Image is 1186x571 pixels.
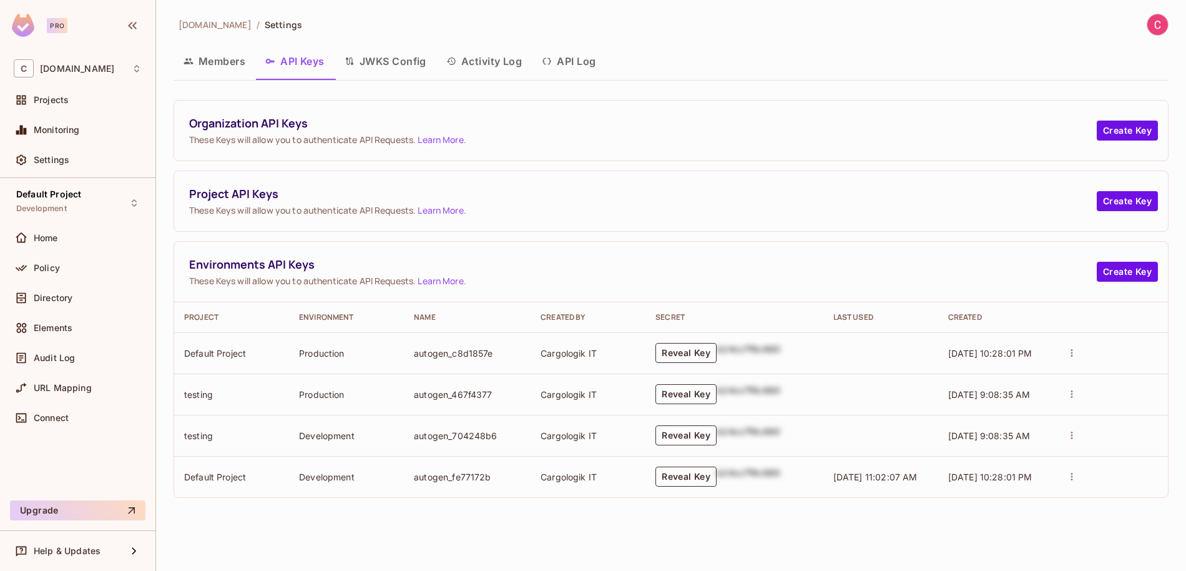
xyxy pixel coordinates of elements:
div: b24cc7f8c660 [717,384,780,404]
div: Name [414,312,521,322]
td: Cargologik IT [531,415,645,456]
div: b24cc7f8c660 [717,425,780,445]
div: Environment [299,312,394,322]
td: autogen_c8d1857e [404,332,531,374]
span: Default Project [16,189,81,199]
span: Help & Updates [34,546,100,556]
a: Learn More [418,204,463,216]
button: actions [1063,344,1081,362]
span: These Keys will allow you to authenticate API Requests. . [189,134,1097,146]
span: [DATE] 11:02:07 AM [833,472,918,482]
td: autogen_704248b6 [404,415,531,456]
button: JWKS Config [335,46,436,77]
div: b24cc7f8c660 [717,467,780,487]
td: testing [174,415,289,456]
img: SReyMgAAAABJRU5ErkJggg== [12,14,34,37]
td: Default Project [174,332,289,374]
span: Settings [265,19,302,31]
div: b24cc7f8c660 [717,343,780,363]
button: actions [1063,385,1081,403]
td: Cargologik IT [531,332,645,374]
span: These Keys will allow you to authenticate API Requests. . [189,204,1097,216]
button: API Log [532,46,605,77]
span: Connect [34,413,69,423]
div: Secret [655,312,813,322]
button: Members [174,46,255,77]
span: Directory [34,293,72,303]
span: [DATE] 9:08:35 AM [948,389,1031,400]
a: Learn More [418,134,463,146]
span: Organization API Keys [189,116,1097,131]
span: Projects [34,95,69,105]
td: autogen_fe77172b [404,456,531,497]
td: Cargologik IT [531,374,645,415]
div: Project [184,312,279,322]
span: Audit Log [34,353,75,363]
span: Development [16,204,67,214]
div: Pro [47,18,67,33]
button: API Keys [255,46,335,77]
span: Environments API Keys [189,257,1097,272]
span: Elements [34,323,72,333]
div: Created [948,312,1043,322]
span: Settings [34,155,69,165]
td: Development [289,456,404,497]
span: Project API Keys [189,186,1097,202]
span: Workspace: cargologik.com [40,64,114,74]
button: Create Key [1097,191,1158,211]
td: testing [174,374,289,415]
button: actions [1063,427,1081,444]
td: Production [289,374,404,415]
button: Upgrade [10,500,145,520]
button: actions [1063,468,1081,485]
span: Monitoring [34,125,80,135]
div: Created By [541,312,635,322]
span: These Keys will allow you to authenticate API Requests. . [189,275,1097,287]
td: Development [289,415,404,456]
td: Cargologik IT [531,456,645,497]
button: Reveal Key [655,425,717,445]
span: [DATE] 10:28:01 PM [948,348,1032,359]
td: Default Project [174,456,289,497]
button: Activity Log [436,46,532,77]
td: autogen_467f4377 [404,374,531,415]
button: Create Key [1097,262,1158,282]
button: Create Key [1097,121,1158,141]
div: Last Used [833,312,928,322]
span: [DATE] 9:08:35 AM [948,430,1031,441]
span: Home [34,233,58,243]
td: Production [289,332,404,374]
button: Reveal Key [655,343,717,363]
span: Policy [34,263,60,273]
a: Learn More [418,275,463,287]
button: Reveal Key [655,384,717,404]
li: / [257,19,260,31]
span: [DOMAIN_NAME] [179,19,252,31]
button: Reveal Key [655,467,717,487]
span: [DATE] 10:28:01 PM [948,472,1032,482]
img: Cargologik IT [1147,14,1168,35]
span: C [14,59,34,77]
span: URL Mapping [34,383,92,393]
